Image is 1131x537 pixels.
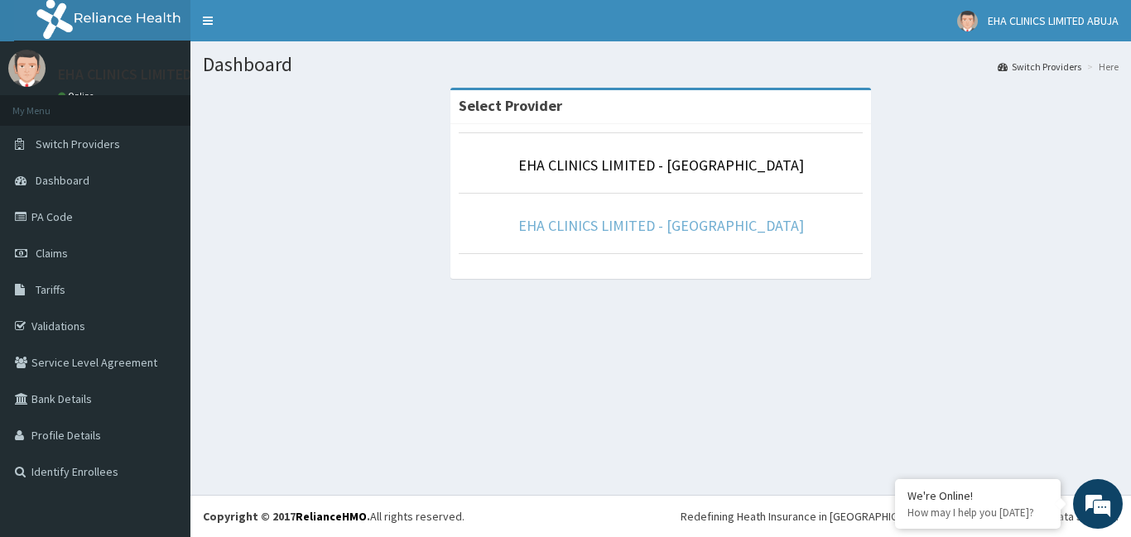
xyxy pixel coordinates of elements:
a: EHA CLINICS LIMITED - [GEOGRAPHIC_DATA] [518,156,804,175]
img: User Image [957,11,978,31]
p: EHA CLINICS LIMITED ABUJA [58,67,237,82]
h1: Dashboard [203,54,1119,75]
div: We're Online! [907,488,1048,503]
strong: Copyright © 2017 . [203,509,370,524]
span: EHA CLINICS LIMITED ABUJA [988,13,1119,28]
footer: All rights reserved. [190,495,1131,537]
span: Switch Providers [36,137,120,151]
a: Switch Providers [998,60,1081,74]
li: Here [1083,60,1119,74]
a: EHA CLINICS LIMITED - [GEOGRAPHIC_DATA] [518,216,804,235]
a: Online [58,90,98,102]
p: How may I help you today? [907,506,1048,520]
div: Redefining Heath Insurance in [GEOGRAPHIC_DATA] using Telemedicine and Data Science! [681,508,1119,525]
strong: Select Provider [459,96,562,115]
a: RelianceHMO [296,509,367,524]
span: Dashboard [36,173,89,188]
span: Claims [36,246,68,261]
span: Tariffs [36,282,65,297]
img: User Image [8,50,46,87]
